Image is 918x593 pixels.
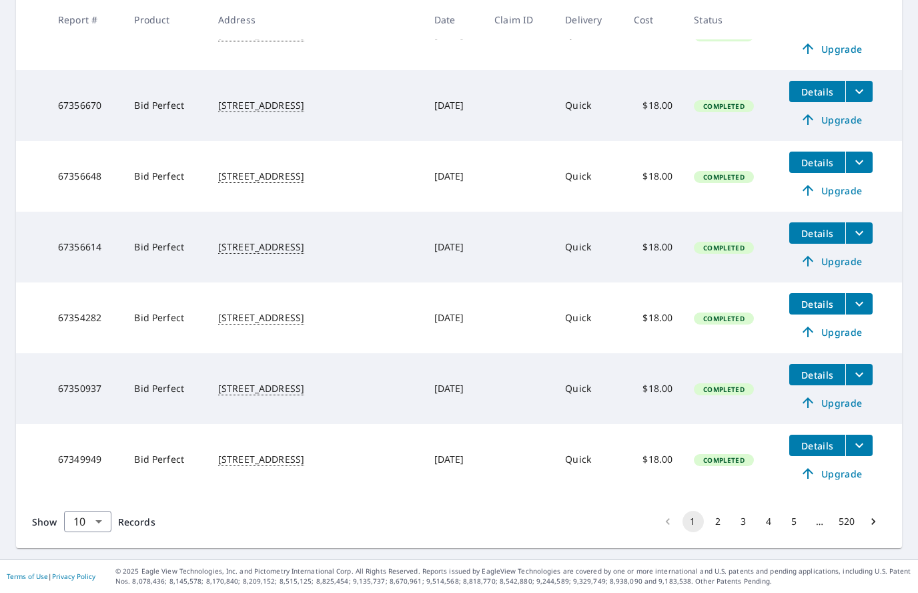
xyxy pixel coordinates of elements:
td: $18.00 [623,141,683,212]
span: Completed [695,102,752,111]
td: Bid Perfect [123,141,207,212]
span: Upgrade [797,112,865,128]
td: 67349949 [47,424,123,495]
button: filesDropdownBtn-67354282 [845,293,873,315]
span: Upgrade [797,41,865,57]
button: page 1 [682,511,704,532]
button: filesDropdownBtn-67350937 [845,364,873,385]
span: Completed [695,314,752,323]
td: Quick [554,282,623,353]
span: Show [32,516,57,528]
td: Quick [554,424,623,495]
td: Quick [554,353,623,424]
button: detailsBtn-67349949 [789,435,845,456]
button: Go to page 520 [835,511,859,532]
span: Details [797,227,837,240]
span: Details [797,85,837,98]
td: [DATE] [424,141,484,212]
button: Go to page 2 [708,511,729,532]
button: detailsBtn-67350937 [789,364,845,385]
td: Bid Perfect [123,353,207,424]
td: [DATE] [424,70,484,141]
a: Upgrade [789,250,873,272]
td: Quick [554,212,623,282]
a: Upgrade [789,463,873,484]
td: $18.00 [623,212,683,282]
td: 67350937 [47,353,123,424]
td: Bid Perfect [123,282,207,353]
td: [DATE] [424,282,484,353]
td: 67356670 [47,70,123,141]
button: filesDropdownBtn-67356648 [845,152,873,173]
td: Quick [554,141,623,212]
a: Upgrade [789,180,873,201]
button: Go to page 3 [733,511,755,532]
button: detailsBtn-67354282 [789,293,845,315]
button: filesDropdownBtn-67356614 [845,222,873,244]
span: Upgrade [797,465,865,481]
td: Bid Perfect [123,70,207,141]
span: Records [118,516,155,528]
td: $18.00 [623,353,683,424]
div: 10 [64,503,111,540]
button: Go to page 4 [759,511,780,532]
td: Bid Perfect [123,424,207,495]
span: Details [797,298,837,311]
button: detailsBtn-67356614 [789,222,845,244]
p: | [7,572,95,580]
p: © 2025 Eagle View Technologies, Inc. and Pictometry International Corp. All Rights Reserved. Repo... [115,566,911,586]
div: … [809,515,831,528]
a: Upgrade [789,392,873,413]
span: Completed [695,455,752,465]
span: Upgrade [797,395,865,411]
td: 67356648 [47,141,123,212]
span: Upgrade [797,324,865,340]
button: Go to next page [863,511,884,532]
td: Bid Perfect [123,212,207,282]
div: Show 10 records [64,511,111,532]
nav: pagination navigation [655,511,886,532]
td: Quick [554,70,623,141]
span: Completed [695,385,752,394]
span: Completed [695,172,752,182]
span: Details [797,369,837,381]
button: Go to page 5 [784,511,805,532]
td: 67354282 [47,282,123,353]
td: [DATE] [424,212,484,282]
button: filesDropdownBtn-67349949 [845,435,873,456]
td: [DATE] [424,424,484,495]
a: Upgrade [789,321,873,343]
span: Details [797,439,837,452]
a: Upgrade [789,109,873,130]
button: detailsBtn-67356648 [789,152,845,173]
a: Privacy Policy [52,572,95,581]
td: $18.00 [623,282,683,353]
td: $18.00 [623,70,683,141]
td: [DATE] [424,353,484,424]
td: $18.00 [623,424,683,495]
button: detailsBtn-67356670 [789,81,845,102]
span: Upgrade [797,182,865,198]
td: 67356614 [47,212,123,282]
a: Terms of Use [7,572,48,581]
span: Details [797,156,837,169]
a: Upgrade [789,38,873,59]
button: filesDropdownBtn-67356670 [845,81,873,102]
span: Upgrade [797,253,865,269]
span: Completed [695,243,752,252]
